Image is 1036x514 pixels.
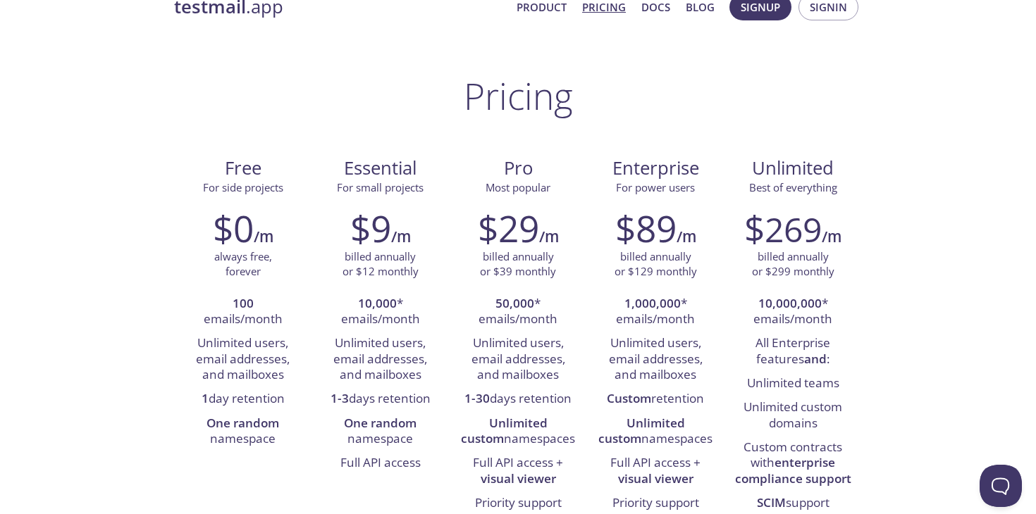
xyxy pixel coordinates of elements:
strong: 1 [202,390,209,406]
strong: 100 [233,295,254,311]
h6: /m [539,225,559,249]
li: All Enterprise features : [735,332,851,372]
li: Unlimited users, email addresses, and mailboxes [460,332,576,387]
li: * emails/month [598,292,714,332]
li: namespace [185,412,301,452]
strong: visual viewer [481,470,556,487]
li: Custom contracts with [735,436,851,491]
iframe: Help Scout Beacon - Open [980,465,1022,507]
strong: 10,000,000 [758,295,822,311]
p: always free, forever [214,249,272,280]
p: billed annually or $39 monthly [480,249,556,280]
li: * emails/month [460,292,576,332]
strong: 1-3 [331,390,349,406]
span: For small projects [337,180,424,194]
li: namespace [322,412,438,452]
span: 269 [765,206,822,252]
li: days retention [460,387,576,411]
span: For power users [616,180,695,194]
span: Best of everything [749,180,837,194]
span: Pro [460,156,575,180]
strong: Unlimited custom [461,415,548,446]
li: Unlimited users, email addresses, and mailboxes [598,332,714,387]
span: For side projects [203,180,283,194]
p: billed annually or $299 monthly [752,249,834,280]
li: Unlimited users, email addresses, and mailboxes [322,332,438,387]
h6: /m [391,225,411,249]
strong: One random [344,415,417,431]
h1: Pricing [464,75,573,117]
li: day retention [185,387,301,411]
li: Full API access + [598,451,714,491]
span: Most popular [486,180,550,194]
li: Unlimited users, email addresses, and mailboxes [185,332,301,387]
strong: 1-30 [464,390,490,406]
strong: Custom [607,390,651,406]
h2: $89 [615,207,677,249]
strong: One random [206,415,279,431]
h2: $9 [350,207,391,249]
li: Unlimited teams [735,372,851,396]
h6: /m [822,225,841,249]
h2: $0 [213,207,254,249]
li: days retention [322,387,438,411]
span: Free [185,156,300,180]
strong: Unlimited custom [598,415,685,446]
span: Essential [323,156,438,180]
h2: $ [744,207,822,249]
li: emails/month [185,292,301,332]
h2: $29 [478,207,539,249]
li: namespaces [598,412,714,452]
h6: /m [677,225,696,249]
strong: 50,000 [495,295,534,311]
span: Enterprise [598,156,713,180]
strong: visual viewer [618,470,693,487]
strong: 1,000,000 [624,295,681,311]
li: namespaces [460,412,576,452]
span: Unlimited [752,156,834,180]
strong: enterprise compliance support [735,454,851,486]
li: Unlimited custom domains [735,396,851,436]
p: billed annually or $129 monthly [615,249,697,280]
p: billed annually or $12 monthly [343,249,419,280]
li: Full API access [322,451,438,475]
li: retention [598,387,714,411]
li: Full API access + [460,451,576,491]
strong: 10,000 [358,295,397,311]
h6: /m [254,225,273,249]
li: * emails/month [735,292,851,332]
li: * emails/month [322,292,438,332]
strong: and [804,351,827,367]
strong: SCIM [757,494,786,510]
